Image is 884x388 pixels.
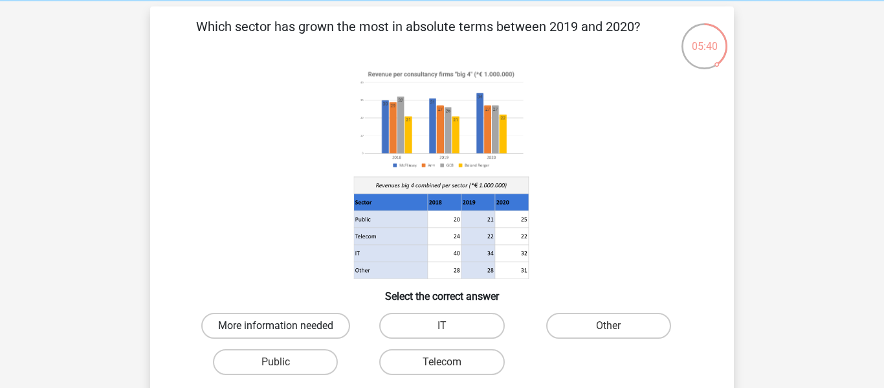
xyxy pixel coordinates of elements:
[201,313,350,339] label: More information needed
[213,349,338,375] label: Public
[546,313,671,339] label: Other
[379,313,504,339] label: IT
[171,17,665,56] p: Which sector has grown the most in absolute terms between 2019 and 2020?
[171,280,713,302] h6: Select the correct answer
[379,349,504,375] label: Telecom
[680,22,729,54] div: 05:40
